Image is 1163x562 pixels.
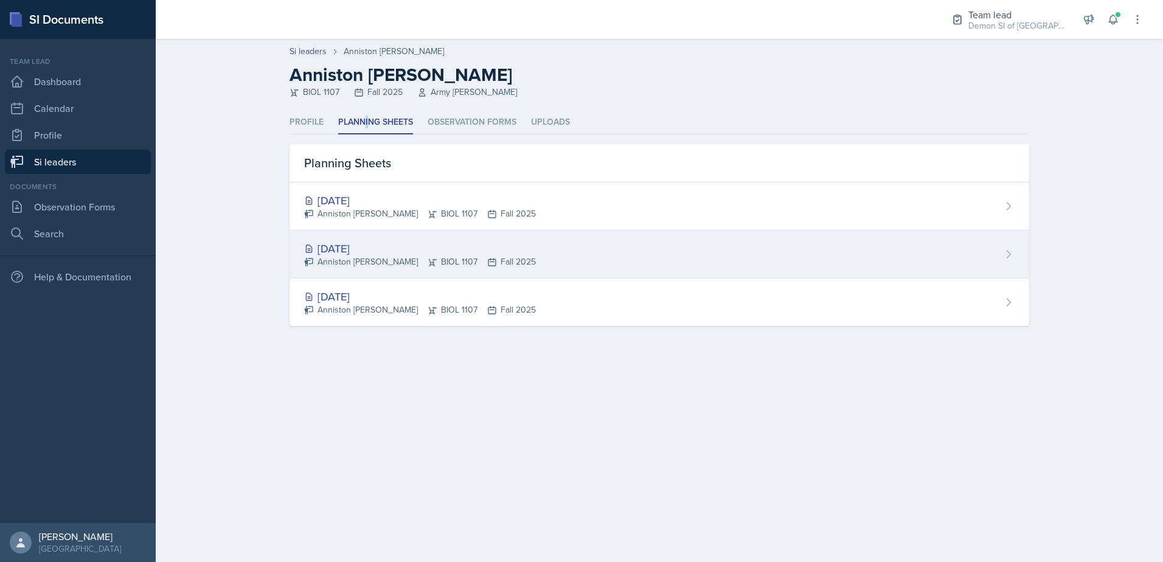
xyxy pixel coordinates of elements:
[531,111,570,134] li: Uploads
[5,195,151,219] a: Observation Forms
[5,69,151,94] a: Dashboard
[5,123,151,147] a: Profile
[290,86,1029,99] div: BIOL 1107 Fall 2025 Army [PERSON_NAME]
[968,7,1066,22] div: Team lead
[5,181,151,192] div: Documents
[304,304,536,316] div: Anniston [PERSON_NAME] BIOL 1107 Fall 2025
[290,111,324,134] li: Profile
[5,56,151,67] div: Team lead
[290,231,1029,279] a: [DATE] Anniston [PERSON_NAME]BIOL 1107Fall 2025
[5,150,151,174] a: Si leaders
[290,144,1029,182] div: Planning Sheets
[968,19,1066,32] div: Demon SI of [GEOGRAPHIC_DATA] / Fall 2025
[338,111,413,134] li: Planning Sheets
[304,255,536,268] div: Anniston [PERSON_NAME] BIOL 1107 Fall 2025
[290,45,327,58] a: Si leaders
[290,182,1029,231] a: [DATE] Anniston [PERSON_NAME]BIOL 1107Fall 2025
[5,265,151,289] div: Help & Documentation
[39,543,121,555] div: [GEOGRAPHIC_DATA]
[304,207,536,220] div: Anniston [PERSON_NAME] BIOL 1107 Fall 2025
[290,279,1029,326] a: [DATE] Anniston [PERSON_NAME]BIOL 1107Fall 2025
[5,221,151,246] a: Search
[290,64,1029,86] h2: Anniston [PERSON_NAME]
[304,192,536,209] div: [DATE]
[344,45,444,58] div: Anniston [PERSON_NAME]
[39,530,121,543] div: [PERSON_NAME]
[5,96,151,120] a: Calendar
[304,240,536,257] div: [DATE]
[428,111,516,134] li: Observation Forms
[304,288,536,305] div: [DATE]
